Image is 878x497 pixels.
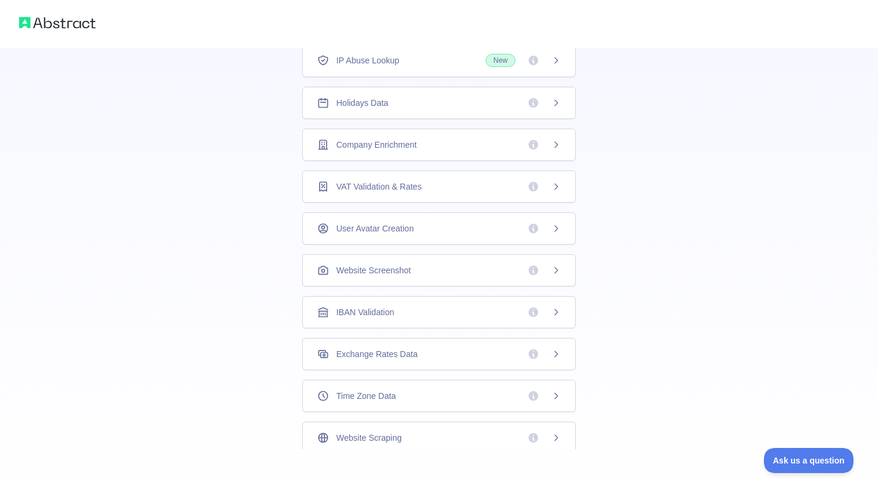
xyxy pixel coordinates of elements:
span: Time Zone Data [336,390,396,402]
span: IP Abuse Lookup [336,54,400,66]
iframe: Toggle Customer Support [764,448,854,473]
span: User Avatar Creation [336,222,414,234]
span: New [486,54,515,67]
span: Exchange Rates Data [336,348,417,360]
span: IBAN Validation [336,306,394,318]
span: Website Scraping [336,432,401,444]
span: Company Enrichment [336,139,417,151]
span: Website Screenshot [336,264,411,276]
span: VAT Validation & Rates [336,181,422,193]
img: Abstract logo [19,14,96,31]
span: Holidays Data [336,97,388,109]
